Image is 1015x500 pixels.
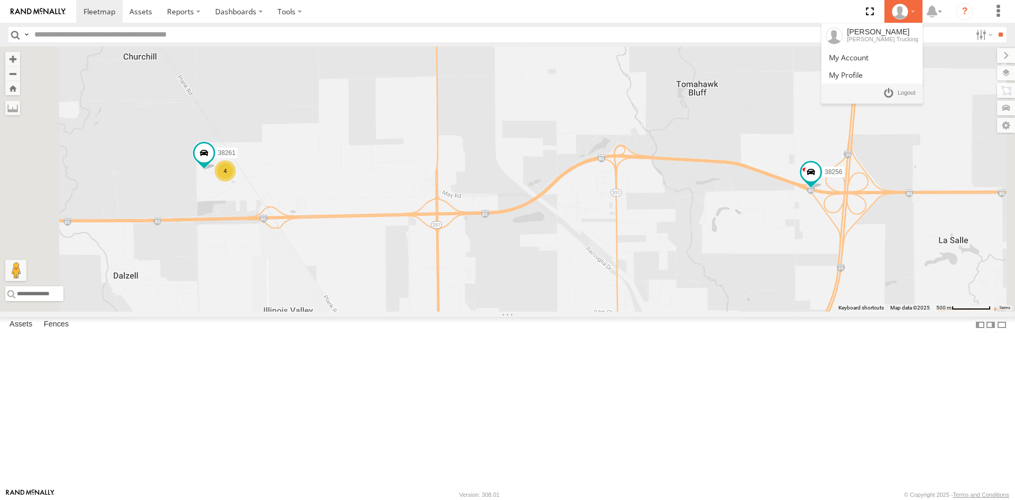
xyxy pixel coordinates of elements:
div: Version: 308.01 [459,492,500,498]
label: Search Filter Options [972,27,994,42]
span: 500 m [936,305,952,311]
div: [PERSON_NAME] Trucking [847,36,918,42]
img: rand-logo.svg [11,8,66,15]
label: Dock Summary Table to the Right [985,317,996,332]
button: Keyboard shortcuts [838,304,884,312]
i: ? [956,3,973,20]
label: Search Query [22,27,31,42]
a: Visit our Website [6,489,54,500]
span: Map data ©2025 [890,305,930,311]
div: 4 [215,160,236,181]
label: Fences [39,317,74,332]
span: 38256 [825,168,842,175]
div: Joann Gibson [888,4,919,20]
button: Zoom in [5,52,20,66]
div: [PERSON_NAME] [847,28,918,36]
span: 38261 [218,149,235,157]
button: Zoom Home [5,81,20,95]
label: Dock Summary Table to the Left [975,317,985,332]
a: Terms and Conditions [953,492,1009,498]
div: © Copyright 2025 - [904,492,1009,498]
label: Hide Summary Table [996,317,1007,332]
button: Zoom out [5,66,20,81]
label: Measure [5,101,20,115]
button: Map Scale: 500 m per 70 pixels [933,304,994,312]
a: Terms (opens in new tab) [999,306,1010,310]
button: Drag Pegman onto the map to open Street View [5,260,26,281]
label: Assets [4,317,38,332]
label: Map Settings [997,118,1015,133]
